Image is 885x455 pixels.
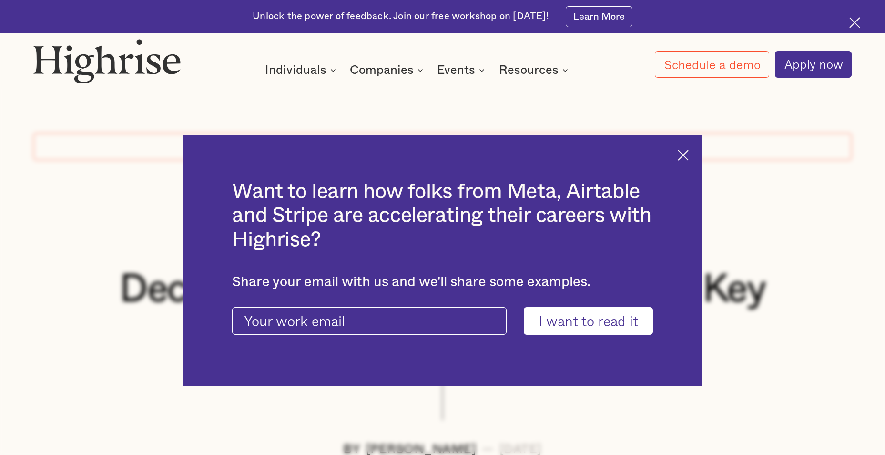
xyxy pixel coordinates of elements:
[232,274,652,290] div: Share your email with us and we'll share some examples.
[437,64,475,76] div: Events
[499,64,559,76] div: Resources
[499,64,571,76] div: Resources
[232,307,652,335] form: current-ascender-blog-article-modal-form
[849,17,860,28] img: Cross icon
[232,307,506,335] input: Your work email
[566,6,632,27] a: Learn More
[265,64,326,76] div: Individuals
[265,64,339,76] div: Individuals
[253,10,549,23] div: Unlock the power of feedback. Join our free workshop on [DATE]!
[655,51,770,78] a: Schedule a demo
[524,307,653,335] input: I want to read it
[678,150,689,161] img: Cross icon
[775,51,852,78] a: Apply now
[350,64,414,76] div: Companies
[232,180,652,252] h2: Want to learn how folks from Meta, Airtable and Stripe are accelerating their careers with Highrise?
[33,39,181,83] img: Highrise logo
[437,64,488,76] div: Events
[350,64,426,76] div: Companies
